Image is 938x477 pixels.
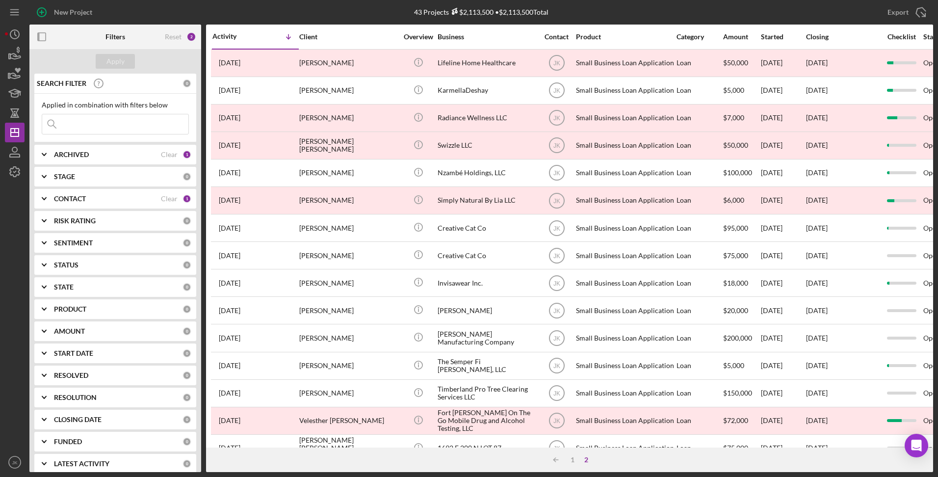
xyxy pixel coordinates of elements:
div: Small Business Loan Application [576,270,674,296]
div: [DATE] [761,78,805,104]
div: Fort [PERSON_NAME] On The Go Mobile Drug and Alcohol Testing, LLC [438,408,536,434]
div: Small Business Loan Application [576,242,674,268]
div: Creative Cat Co [438,242,536,268]
span: $100,000 [723,168,752,177]
div: Amount [723,33,760,41]
div: [DATE] [761,50,805,76]
div: Radiance Wellness LLC [438,105,536,131]
time: [DATE] [806,279,828,287]
time: [DATE] [806,224,828,232]
text: JK [553,87,560,94]
time: [DATE] [806,416,828,424]
div: Clear [161,151,178,159]
b: STATE [54,283,74,291]
div: 0 [182,371,191,380]
div: 0 [182,238,191,247]
time: [DATE] [806,86,828,94]
text: JK [553,280,560,287]
b: START DATE [54,349,93,357]
div: 2 [186,32,196,42]
div: Small Business Loan Application [576,187,674,213]
time: 2025-06-17 23:42 [219,334,240,342]
time: 2025-06-09 21:44 [219,389,240,397]
div: Apply [106,54,125,69]
div: Contact [538,33,575,41]
div: [PERSON_NAME] [299,160,397,186]
div: [PERSON_NAME] [299,325,397,351]
div: Small Business Loan Application [576,160,674,186]
div: 0 [182,283,191,291]
div: Loan [677,297,722,323]
div: Product [576,33,674,41]
div: Loan [677,270,722,296]
div: [PERSON_NAME] [PERSON_NAME] [299,132,397,159]
b: CLOSING DATE [54,416,102,424]
text: JK [553,225,560,232]
div: 0 [182,415,191,424]
div: [DATE] [761,297,805,323]
div: Loan [677,325,722,351]
time: 2025-06-12 21:46 [219,362,240,370]
div: $6,000 [723,187,760,213]
time: [DATE] [806,306,828,315]
div: [PERSON_NAME] [299,50,397,76]
div: Applied in combination with filters below [42,101,189,109]
span: $20,000 [723,306,748,315]
div: 0 [182,305,191,314]
time: [DATE] [806,361,828,370]
div: 1 [182,194,191,203]
text: JK [553,390,560,397]
text: JK [553,142,560,149]
button: New Project [29,2,102,22]
div: [PERSON_NAME] [438,297,536,323]
div: Nzambé Holdings, LLC [438,160,536,186]
b: RISK RATING [54,217,96,225]
div: Clear [161,195,178,203]
time: [DATE] [806,251,828,260]
time: [DATE] [806,141,828,149]
div: Loan [677,435,722,461]
div: [PERSON_NAME] [299,105,397,131]
div: 0 [182,79,191,88]
div: $2,113,500 [449,8,494,16]
div: Small Business Loan Application [576,435,674,461]
div: 43 Projects • $2,113,500 Total [414,8,548,16]
div: [PERSON_NAME] [299,242,397,268]
span: $150,000 [723,389,752,397]
div: $72,000 [723,408,760,434]
text: JK [553,60,560,67]
div: Loan [677,50,722,76]
time: 2025-06-03 18:49 [219,417,240,424]
time: 2025-07-02 16:08 [219,196,240,204]
div: 0 [182,261,191,269]
span: $200,000 [723,334,752,342]
time: 2025-07-08 19:03 [219,114,240,122]
div: [PERSON_NAME] [299,380,397,406]
b: PRODUCT [54,305,86,313]
text: JK [553,363,560,370]
div: Loan [677,132,722,159]
text: JK [553,170,560,177]
b: FUNDED [54,438,82,446]
div: Creative Cat Co [438,215,536,241]
div: [PERSON_NAME] [299,270,397,296]
div: [DATE] [761,435,805,461]
b: Filters [105,33,125,41]
div: [DATE] [761,270,805,296]
div: 0 [182,327,191,336]
time: 2025-06-30 19:46 [219,224,240,232]
time: [DATE] [806,58,828,67]
div: Timberland Pro Tree Clearing Services LLC [438,380,536,406]
div: [DATE] [761,215,805,241]
div: 0 [182,393,191,402]
div: New Project [54,2,92,22]
div: [PERSON_NAME] [299,187,397,213]
div: Open Intercom Messenger [905,434,928,457]
b: STAGE [54,173,75,181]
div: Client [299,33,397,41]
div: [DATE] [761,242,805,268]
div: Category [677,33,722,41]
div: Loan [677,353,722,379]
time: 2025-06-30 15:40 [219,252,240,260]
div: [PERSON_NAME] [PERSON_NAME] [PERSON_NAME] [299,435,397,461]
